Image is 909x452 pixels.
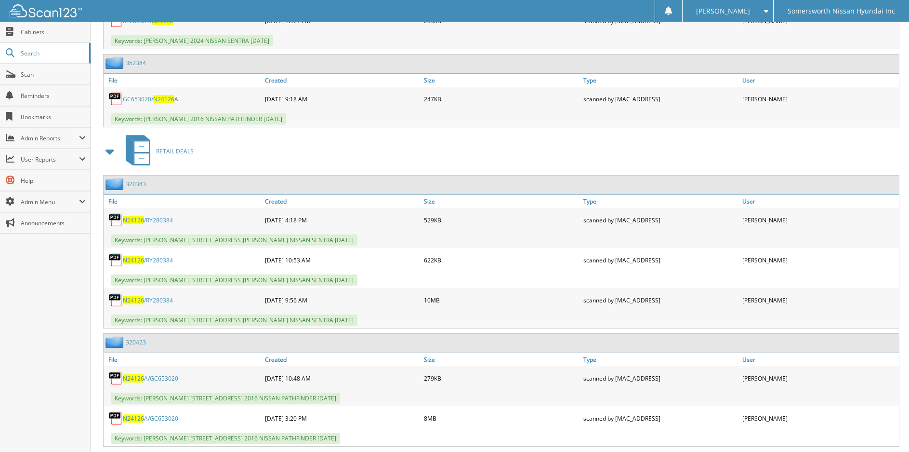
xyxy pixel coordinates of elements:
[123,256,144,264] span: N24126
[581,89,740,109] div: scanned by [MAC_ADDRESS]
[21,177,86,185] span: Help
[111,393,340,404] span: Keywords: [PERSON_NAME] [STREET_ADDRESS] 2016 NISSAN PATHFINDER [DATE]
[740,195,899,208] a: User
[740,353,899,366] a: User
[123,256,173,264] a: N24126/RY280384
[108,371,123,385] img: PDF.png
[123,374,178,383] a: N24126A/GC653020
[21,113,86,121] span: Bookmarks
[108,92,123,106] img: PDF.png
[120,132,194,170] a: RETAIL DEALS
[422,290,580,310] div: 10MB
[740,250,899,270] div: [PERSON_NAME]
[263,89,422,109] div: [DATE] 9:18 AM
[108,253,123,267] img: PDF.png
[21,70,86,79] span: Scan
[123,95,178,103] a: GC653020/N24126A
[422,250,580,270] div: 622KB
[21,92,86,100] span: Reminders
[21,219,86,227] span: Announcements
[104,74,263,87] a: File
[263,409,422,428] div: [DATE] 3:20 PM
[422,195,580,208] a: Size
[123,216,173,224] a: N24126/RY280384
[123,296,173,304] a: N24126/RY280384
[126,59,146,67] a: 352384
[21,198,79,206] span: Admin Menu
[10,4,82,17] img: scan123-logo-white.svg
[111,433,340,444] span: Keywords: [PERSON_NAME] [STREET_ADDRESS] 2016 NISSAN PATHFINDER [DATE]
[740,369,899,388] div: [PERSON_NAME]
[105,57,126,69] img: folder2.png
[21,155,79,164] span: User Reports
[422,353,580,366] a: Size
[123,296,144,304] span: N24126
[153,95,174,103] span: N24126
[740,74,899,87] a: User
[108,213,123,227] img: PDF.png
[21,28,86,36] span: Cabinets
[422,409,580,428] div: 8MB
[126,338,146,346] a: 320423
[105,336,126,348] img: folder2.png
[104,353,263,366] a: File
[111,315,357,326] span: Keywords: [PERSON_NAME] [STREET_ADDRESS][PERSON_NAME] NISSAN SENTRA [DATE]
[861,406,909,452] iframe: Chat Widget
[422,210,580,230] div: 529KB
[123,414,178,423] a: N24126A/GC653020
[696,8,750,14] span: [PERSON_NAME]
[111,274,357,286] span: Keywords: [PERSON_NAME] [STREET_ADDRESS][PERSON_NAME] NISSAN SENTRA [DATE]
[104,195,263,208] a: File
[126,180,146,188] a: 320343
[581,409,740,428] div: scanned by [MAC_ADDRESS]
[108,293,123,307] img: PDF.png
[21,134,79,142] span: Admin Reports
[263,74,422,87] a: Created
[263,250,422,270] div: [DATE] 10:53 AM
[263,353,422,366] a: Created
[788,8,895,14] span: Somersworth Nissan Hyundai Inc
[108,411,123,425] img: PDF.png
[581,353,740,366] a: Type
[740,89,899,109] div: [PERSON_NAME]
[21,49,84,57] span: Search
[422,89,580,109] div: 247KB
[422,74,580,87] a: Size
[263,290,422,310] div: [DATE] 9:56 AM
[740,210,899,230] div: [PERSON_NAME]
[111,35,273,46] span: Keywords: [PERSON_NAME] 2024 NISSAN SENTRA [DATE]
[422,369,580,388] div: 279KB
[111,234,357,246] span: Keywords: [PERSON_NAME] [STREET_ADDRESS][PERSON_NAME] NISSAN SENTRA [DATE]
[581,250,740,270] div: scanned by [MAC_ADDRESS]
[740,290,899,310] div: [PERSON_NAME]
[581,369,740,388] div: scanned by [MAC_ADDRESS]
[263,210,422,230] div: [DATE] 4:18 PM
[111,113,286,124] span: Keywords: [PERSON_NAME] 2016 NISSAN PATHFINDER [DATE]
[105,178,126,190] img: folder2.png
[123,216,144,224] span: N24126
[740,409,899,428] div: [PERSON_NAME]
[581,290,740,310] div: scanned by [MAC_ADDRESS]
[263,195,422,208] a: Created
[581,210,740,230] div: scanned by [MAC_ADDRESS]
[263,369,422,388] div: [DATE] 10:48 AM
[581,195,740,208] a: Type
[581,74,740,87] a: Type
[123,374,144,383] span: N24126
[156,147,194,155] span: RETAIL DEALS
[123,414,144,423] span: N24126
